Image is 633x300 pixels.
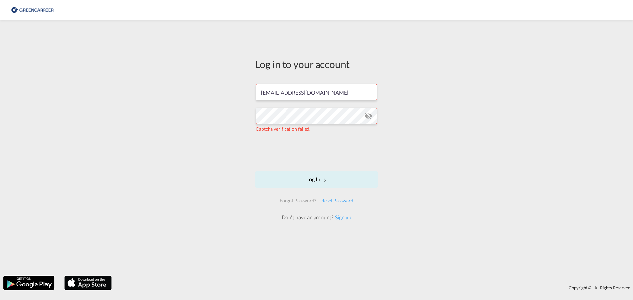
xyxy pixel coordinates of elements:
a: Sign up [333,214,351,220]
div: Forgot Password? [277,195,318,206]
iframe: reCAPTCHA [266,139,367,165]
div: Reset Password [319,195,356,206]
img: google.png [3,275,55,291]
img: b0b18ec08afe11efb1d4932555f5f09d.png [10,3,54,17]
div: Copyright © . All Rights Reserved [115,282,633,293]
div: Don't have an account? [274,214,358,221]
img: apple.png [64,275,112,291]
md-icon: icon-eye-off [364,112,372,120]
div: Log in to your account [255,57,378,71]
button: LOGIN [255,171,378,188]
input: Enter email/phone number [256,84,377,100]
span: Captcha verification failed. [256,126,310,132]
